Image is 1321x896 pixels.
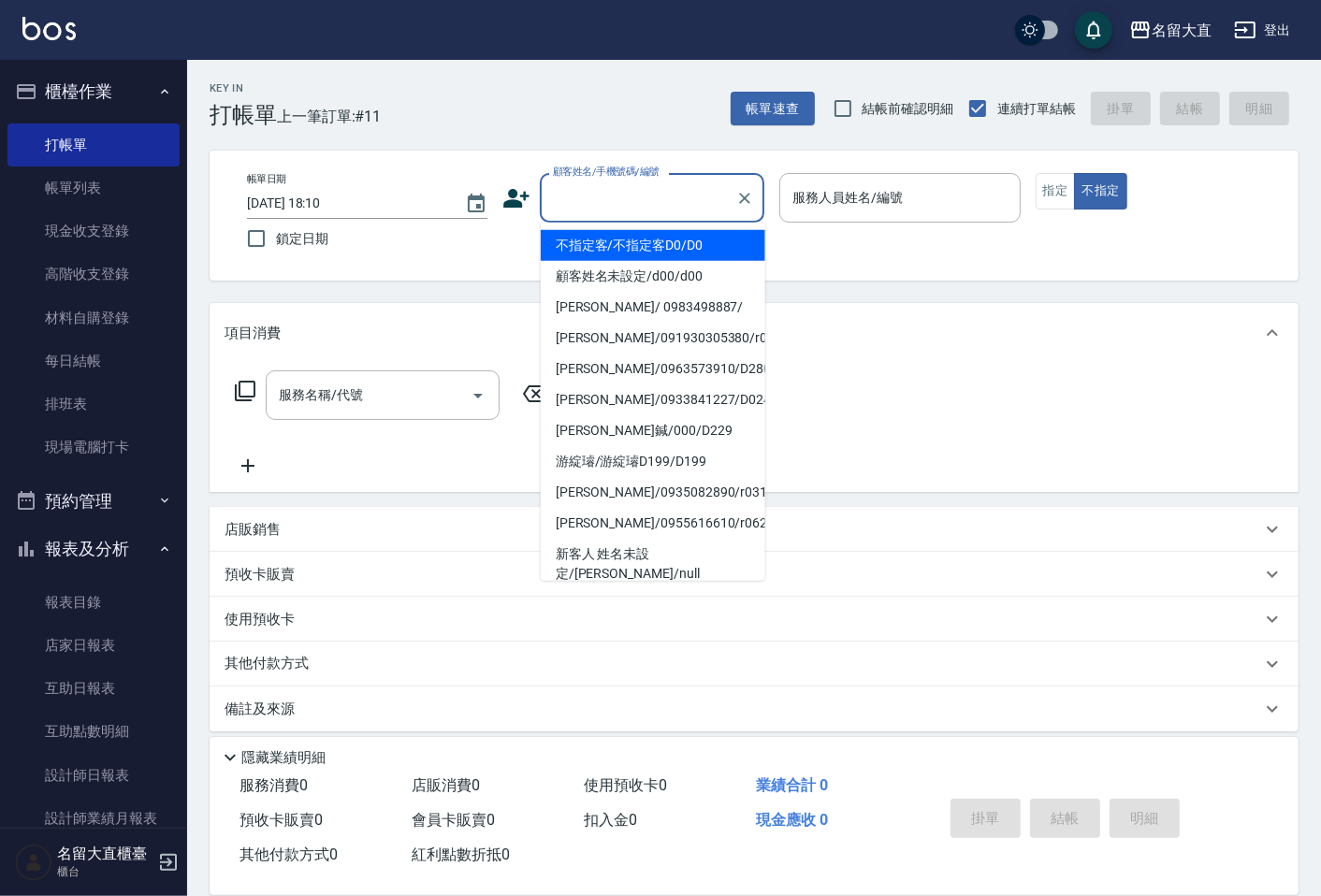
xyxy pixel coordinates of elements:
span: 其他付款方式 0 [240,845,338,863]
button: 櫃檯作業 [7,67,180,116]
span: 使用預收卡 0 [584,776,667,794]
button: 不指定 [1074,173,1126,210]
button: Open [463,381,493,411]
span: 鎖定日期 [276,229,328,249]
button: 預約管理 [7,477,180,526]
a: 高階收支登錄 [7,253,180,296]
div: 預收卡販賣 [210,552,1299,597]
a: 打帳單 [7,123,180,166]
p: 使用預收卡 [225,610,295,629]
p: 項目消費 [225,324,281,343]
div: 使用預收卡 [210,597,1299,642]
div: 名留大直 [1152,19,1212,42]
a: 材料自購登錄 [7,296,180,340]
span: 扣入金 0 [584,811,637,829]
h5: 名留大直櫃臺 [57,845,152,863]
a: 互助點數明細 [7,710,180,753]
p: 備註及來源 [225,700,295,719]
li: 顧客姓名未設定/d00/d00 [541,261,765,292]
li: [PERSON_NAME]/ 0983498887/ [541,292,765,323]
span: 連續打單結帳 [997,99,1076,119]
span: 業績合計 0 [756,776,828,794]
span: 服務消費 0 [240,776,308,794]
span: 會員卡販賣 0 [412,811,495,829]
a: 互助日報表 [7,667,180,710]
li: [PERSON_NAME]/091930305380/r029 [541,323,765,354]
span: 上一筆訂單:#11 [277,105,382,128]
li: 游綻璿/游綻璿D199/D199 [541,446,765,477]
a: 排班表 [7,383,180,426]
span: 預收卡販賣 0 [240,811,323,829]
input: YYYY/MM/DD hh:mm [247,188,446,219]
li: 新客人 姓名未設定/[PERSON_NAME]/null [541,539,765,589]
p: 隱藏業績明細 [241,748,326,768]
p: 其他付款方式 [225,654,318,674]
li: [PERSON_NAME]/0935082890/r031 [541,477,765,508]
li: [PERSON_NAME]/0955616610/r062 [541,508,765,539]
div: 備註及來源 [210,686,1299,731]
a: 現金收支登錄 [7,210,180,253]
button: Choose date, selected date is 2025-10-15 [454,181,499,226]
div: 店販銷售 [210,507,1299,552]
button: 登出 [1227,13,1299,48]
p: 櫃台 [57,863,152,880]
li: 不指定客/不指定客D0/D0 [541,230,765,261]
button: 指定 [1036,173,1076,210]
h3: 打帳單 [210,102,277,128]
a: 設計師業績月報表 [7,797,180,840]
li: [PERSON_NAME]/0963573910/D280 [541,354,765,384]
label: 顧客姓名/手機號碼/編號 [553,165,660,179]
button: save [1075,11,1112,49]
div: 項目消費 [210,303,1299,363]
img: Logo [22,17,76,40]
span: 店販消費 0 [412,776,480,794]
div: 其他付款方式 [210,642,1299,686]
span: 結帳前確認明細 [863,99,954,119]
a: 設計師日報表 [7,754,180,797]
p: 預收卡販賣 [225,565,295,585]
button: 名留大直 [1122,11,1219,50]
a: 現場電腦打卡 [7,426,180,469]
button: Clear [732,185,758,211]
h2: Key In [210,82,277,94]
img: Person [15,844,52,881]
li: [PERSON_NAME]/0933841227/D024 [541,384,765,415]
label: 帳單日期 [247,172,286,186]
a: 報表目錄 [7,581,180,624]
a: 每日結帳 [7,340,180,383]
a: 帳單列表 [7,166,180,210]
button: 報表及分析 [7,525,180,573]
p: 店販銷售 [225,520,281,540]
button: 帳單速查 [731,92,815,126]
span: 現金應收 0 [756,811,828,829]
a: 店家日報表 [7,624,180,667]
span: 紅利點數折抵 0 [412,845,510,863]
li: [PERSON_NAME]鍼/000/D229 [541,415,765,446]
